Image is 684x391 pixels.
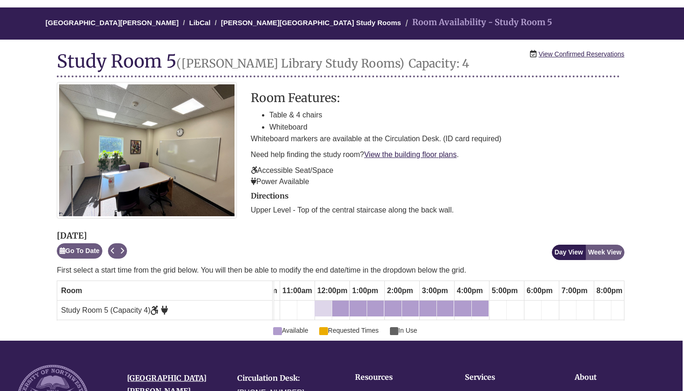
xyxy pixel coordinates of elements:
h2: Directions [251,192,624,200]
span: In Use [390,325,417,336]
h2: [DATE] [57,231,127,240]
nav: Breadcrumb [57,7,624,40]
a: [GEOGRAPHIC_DATA][PERSON_NAME] [46,19,179,27]
small: ([PERSON_NAME] Library Study Rooms) [176,56,404,71]
a: [PERSON_NAME][GEOGRAPHIC_DATA] Study Rooms [221,19,401,27]
span: 1:00pm [350,283,381,299]
a: 4:00pm Saturday, October 4, 2025 - Study Room 5 - Available [454,301,471,316]
li: Whiteboard [269,121,624,133]
p: Upper Level - Top of the central staircase along the back wall. [251,205,624,216]
p: Accessible Seat/Space Power Available [251,165,624,187]
button: Day View [552,245,586,260]
span: 5:00pm [490,283,520,299]
h3: Room Features: [251,91,624,104]
span: 3:00pm [420,283,450,299]
a: 4:30pm Saturday, October 4, 2025 - Study Room 5 - Available [472,301,489,316]
a: 1:30pm Saturday, October 4, 2025 - Study Room 5 - Available [367,301,384,316]
a: 1:00pm Saturday, October 4, 2025 - Study Room 5 - Available [349,301,367,316]
h4: About [575,373,656,382]
div: directions [251,192,624,216]
span: 7:00pm [559,283,590,299]
a: [GEOGRAPHIC_DATA] [127,373,207,383]
li: Room Availability - Study Room 5 [403,16,552,29]
img: Study Room 5 [57,82,237,218]
a: 2:00pm Saturday, October 4, 2025 - Study Room 5 - Available [384,301,402,316]
span: Available [273,325,308,336]
span: 11:00am [280,283,315,299]
p: Whiteboard markers are available at the Circulation Desk. (ID card required) [251,133,624,144]
li: Table & 4 chairs [269,109,624,121]
h1: Study Room 5 [57,51,620,77]
a: 2:30pm Saturday, October 4, 2025 - Study Room 5 - Available [402,301,419,316]
span: 2:00pm [385,283,416,299]
a: 12:30pm Saturday, October 4, 2025 - Study Room 5 - Available [332,301,349,316]
button: Previous [108,243,118,259]
a: View Confirmed Reservations [539,49,624,59]
h4: Resources [355,373,436,382]
span: 4:00pm [455,283,485,299]
span: Study Room 5 (Capacity 4) [61,306,168,314]
span: 8:00pm [594,283,625,299]
button: Go To Date [57,243,102,259]
a: 3:30pm Saturday, October 4, 2025 - Study Room 5 - Available [437,301,454,316]
button: Week View [585,245,624,260]
span: 12:00pm [315,283,350,299]
h4: Services [465,373,546,382]
a: View the building floor plans [364,151,456,158]
div: description [251,91,624,187]
button: Next [117,243,127,259]
a: LibCal [189,19,211,27]
small: Capacity: 4 [409,56,469,71]
span: 6:00pm [524,283,555,299]
p: First select a start time from the grid below. You will then be able to modify the end date/time ... [57,265,624,276]
a: 3:00pm Saturday, October 4, 2025 - Study Room 5 - Available [419,301,436,316]
p: Need help finding the study room? . [251,149,624,160]
a: 12:00pm Saturday, October 4, 2025 - Study Room 5 - Available [315,301,332,316]
span: Room [61,287,82,295]
h4: Circulation Desk: [237,374,334,383]
span: Requested Times [319,325,378,336]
